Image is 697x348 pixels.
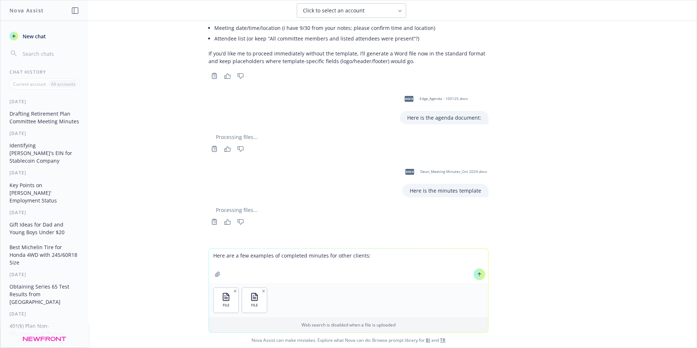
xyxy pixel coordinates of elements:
[211,73,218,79] svg: Copy to clipboard
[209,249,488,283] textarea: Here are a few examples of completed minutes for other clients:
[426,337,430,343] a: BI
[235,71,246,81] button: Thumbs down
[7,139,82,167] button: Identifying [PERSON_NAME]'s EIN for Stablecoin Company
[21,32,46,40] span: New chat
[7,320,82,347] button: 401(k) Plan Non-Discrimination Testing Timeline
[211,146,218,152] svg: Copy to clipboard
[21,49,79,59] input: Search chats
[401,163,488,181] div: docxDean_Meeting Minutes_Oct 2024.docx
[251,303,258,308] span: FILE
[214,23,488,33] li: Meeting date/time/location (I have 9/30 from your notes; please confirm time and location)
[1,311,88,317] div: [DATE]
[410,187,481,194] p: Here is the minutes template
[7,241,82,268] button: Best Michelin Tire for Honda 4WD with 245/60R18 Size
[7,219,82,238] button: Gift Ideas for Dad and Young Boys Under $20
[209,206,488,214] div: Processing files...
[1,130,88,136] div: [DATE]
[13,81,46,87] p: Current account
[405,169,414,174] span: docx
[214,33,488,44] li: Attendee list (or keep “All committee members and listed attendees were present”?)
[9,7,44,14] h1: Nova Assist
[407,114,481,121] p: Here is the agenda document:
[209,133,488,141] div: Processing files...
[214,288,238,313] button: FILE
[420,96,468,101] span: Edge_Agenda - 100125.docx
[400,90,469,108] div: docxEdge_Agenda - 100125.docx
[297,3,406,18] button: Click to select an account
[51,81,75,87] p: All accounts
[213,322,484,328] p: Web search is disabled when a file is uploaded
[211,219,218,225] svg: Copy to clipboard
[1,271,88,278] div: [DATE]
[1,170,88,176] div: [DATE]
[7,30,82,43] button: New chat
[3,333,694,348] span: Nova Assist can make mistakes. Explore what Nova can do: Browse prompt library for and
[7,281,82,308] button: Obtaining Series 65 Test Results from [GEOGRAPHIC_DATA]
[405,96,413,101] span: docx
[1,69,88,75] div: Chat History
[242,288,267,313] button: FILE
[7,108,82,127] button: Drafting Retirement Plan Committee Meeting Minutes
[440,337,445,343] a: TR
[303,7,365,14] span: Click to select an account
[209,50,488,65] p: If you’d like me to proceed immediately without the template, I’ll generate a Word file now in th...
[420,169,487,174] span: Dean_Meeting Minutes_Oct 2024.docx
[1,209,88,216] div: [DATE]
[223,303,230,308] span: FILE
[235,217,246,227] button: Thumbs down
[7,179,82,206] button: Key Points on [PERSON_NAME]' Employment Status
[235,144,246,154] button: Thumbs down
[1,98,88,105] div: [DATE]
